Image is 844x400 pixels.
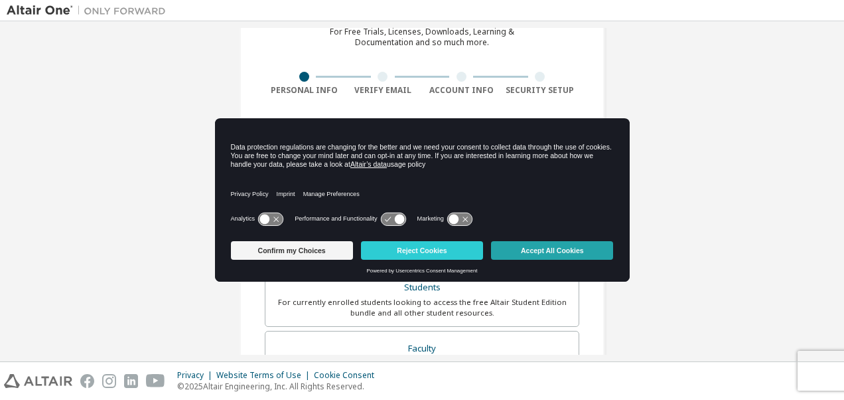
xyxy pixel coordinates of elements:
[177,381,382,392] p: © 2025 Altair Engineering, Inc. All Rights Reserved.
[314,370,382,381] div: Cookie Consent
[146,374,165,388] img: youtube.svg
[4,374,72,388] img: altair_logo.svg
[273,340,571,358] div: Faculty
[344,85,423,96] div: Verify Email
[7,4,173,17] img: Altair One
[177,370,216,381] div: Privacy
[273,278,571,297] div: Students
[124,374,138,388] img: linkedin.svg
[80,374,94,388] img: facebook.svg
[273,297,571,318] div: For currently enrolled students looking to access the free Altair Student Edition bundle and all ...
[330,27,514,48] div: For Free Trials, Licenses, Downloads, Learning & Documentation and so much more.
[265,85,344,96] div: Personal Info
[501,85,580,96] div: Security Setup
[422,85,501,96] div: Account Info
[102,374,116,388] img: instagram.svg
[216,370,314,381] div: Website Terms of Use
